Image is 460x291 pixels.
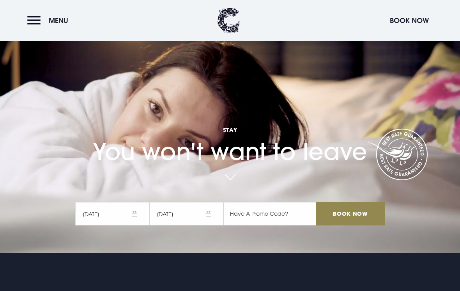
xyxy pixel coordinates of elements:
[217,8,240,33] img: Clandeboye Lodge
[75,107,385,165] h1: You won't want to leave
[75,202,149,225] span: [DATE]
[316,202,385,225] input: Book Now
[49,16,68,25] span: Menu
[386,12,433,29] button: Book Now
[149,202,223,225] span: [DATE]
[27,12,72,29] button: Menu
[75,126,385,133] span: Stay
[223,202,316,225] input: Have A Promo Code?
